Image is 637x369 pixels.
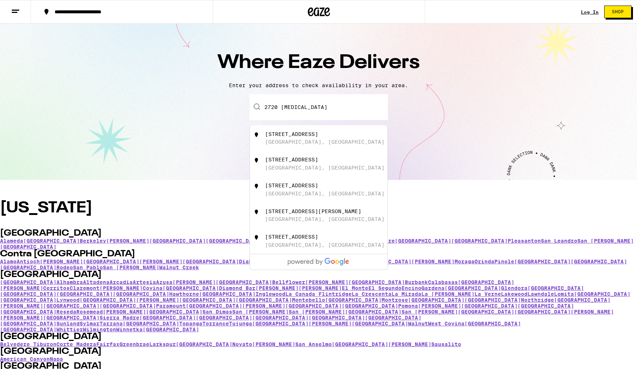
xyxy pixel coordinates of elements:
[342,303,398,309] a: [GEOGRAPHIC_DATA]
[474,259,494,264] a: Orinda
[80,238,106,244] a: Berkeley
[133,279,156,285] a: Artesia
[405,279,428,285] a: Burbank
[83,279,109,285] a: Altadena
[100,321,123,327] a: Tarzana
[352,321,408,327] a: [GEOGRAPHIC_DATA]
[199,291,255,297] a: [GEOGRAPHIC_DATA]
[401,309,458,315] a: San [PERSON_NAME]
[43,303,100,309] a: [GEOGRAPHIC_DATA]
[325,297,382,303] a: [GEOGRAPHIC_DATA]
[136,297,179,303] a: [PERSON_NAME]
[541,238,577,244] a: San Leandro
[139,259,182,264] a: [PERSON_NAME]
[253,208,260,216] img: location.svg
[265,216,384,222] div: [GEOGRAPHIC_DATA], [GEOGRAPHIC_DATA]
[73,264,103,270] a: San Pablo
[464,321,521,327] a: [GEOGRAPHIC_DATA]
[421,291,474,297] a: La [PERSON_NAME]
[56,341,96,347] a: Corte Madera
[494,259,514,264] a: Pinole
[342,285,368,291] a: El Monte
[514,259,571,264] a: [GEOGRAPHIC_DATA]
[455,259,474,264] a: Moraga
[299,285,342,291] a: [PERSON_NAME]
[501,291,528,297] a: Lakewood
[56,279,83,285] a: Alhambra
[464,297,521,303] a: [GEOGRAPHIC_DATA]
[70,285,100,291] a: Claremont
[474,291,501,297] a: La Verne
[292,297,325,303] a: Montebello
[574,291,630,297] a: [GEOGRAPHIC_DATA]
[123,321,179,327] a: [GEOGRAPHIC_DATA]
[408,321,428,327] a: Walnut
[116,327,143,332] a: Winnetka
[189,49,448,76] h1: Where Eaze Delivers
[119,341,149,347] a: Greenbrae
[305,279,405,285] a: [PERSON_NAME][GEOGRAPHIC_DATA]
[577,238,634,244] a: San [PERSON_NAME]
[106,238,206,244] a: [PERSON_NAME][GEOGRAPHIC_DATA]
[252,341,295,347] a: [PERSON_NAME]
[56,309,76,315] a: Reseda
[265,182,318,188] div: [STREET_ADDRESS]
[156,279,173,285] a: Azusa
[518,303,574,309] a: [GEOGRAPHIC_DATA]
[571,259,627,264] a: [GEOGRAPHIC_DATA]
[398,303,418,309] a: Pomona
[232,341,252,347] a: Novato
[428,321,464,327] a: West Covina
[382,297,408,303] a: Montrose
[395,238,451,244] a: [GEOGRAPHIC_DATA]
[173,279,272,285] a: [PERSON_NAME][GEOGRAPHIC_DATA]
[514,309,614,315] a: [GEOGRAPHIC_DATA][PERSON_NAME]
[206,238,262,244] a: [GEOGRAPHIC_DATA]
[196,315,252,321] a: [GEOGRAPHIC_DATA]
[83,327,116,332] a: Wilmington
[83,259,139,264] a: [GEOGRAPHIC_DATA]
[421,285,445,291] a: Gardena
[581,10,599,14] div: Log In
[501,285,528,291] a: Glendora
[252,321,309,327] a: [GEOGRAPHIC_DATA]
[143,285,163,291] a: Covina
[554,291,574,297] a: Lomita
[252,315,309,321] a: [GEOGRAPHIC_DATA]
[332,341,431,347] a: [GEOGRAPHIC_DATA][PERSON_NAME]
[100,315,139,321] a: Sierra Madre
[265,139,384,145] div: [GEOGRAPHIC_DATA], [GEOGRAPHIC_DATA]
[508,238,541,244] a: Pleasanton
[17,5,32,12] span: Help
[265,131,318,137] div: [STREET_ADDRESS]
[401,285,421,291] a: Encino
[265,191,384,197] div: [GEOGRAPHIC_DATA], [GEOGRAPHIC_DATA]
[103,309,202,315] a: [PERSON_NAME][GEOGRAPHIC_DATA]
[96,341,119,347] a: Fairfax
[408,297,464,303] a: [GEOGRAPHIC_DATA]
[285,303,342,309] a: [GEOGRAPHIC_DATA]
[554,297,610,303] a: [GEOGRAPHIC_DATA]
[365,315,421,321] a: [GEOGRAPHIC_DATA]
[56,291,113,297] a: [GEOGRAPHIC_DATA]
[255,285,299,291] a: [PERSON_NAME]
[295,341,332,347] a: San Anselmo
[100,285,143,291] a: [PERSON_NAME]
[265,208,361,214] div: [STREET_ADDRESS][PERSON_NAME]
[253,131,260,139] img: location.svg
[345,309,401,315] a: [GEOGRAPHIC_DATA]
[56,327,83,332] a: Whittier
[143,327,199,332] a: [GEOGRAPHIC_DATA]
[232,309,289,315] a: San [PERSON_NAME]
[163,285,219,291] a: [GEOGRAPHIC_DATA]
[17,259,40,264] a: Antioch
[521,297,554,303] a: Northridge
[242,303,285,309] a: [PERSON_NAME]
[253,182,260,190] img: location.svg
[100,303,156,309] a: [GEOGRAPHIC_DATA]
[418,303,518,309] a: [PERSON_NAME][GEOGRAPHIC_DATA]
[431,341,461,347] a: Sausalito
[56,264,73,270] a: Rodeo
[236,297,292,303] a: [GEOGRAPHIC_DATA]
[391,291,421,297] a: La Mirada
